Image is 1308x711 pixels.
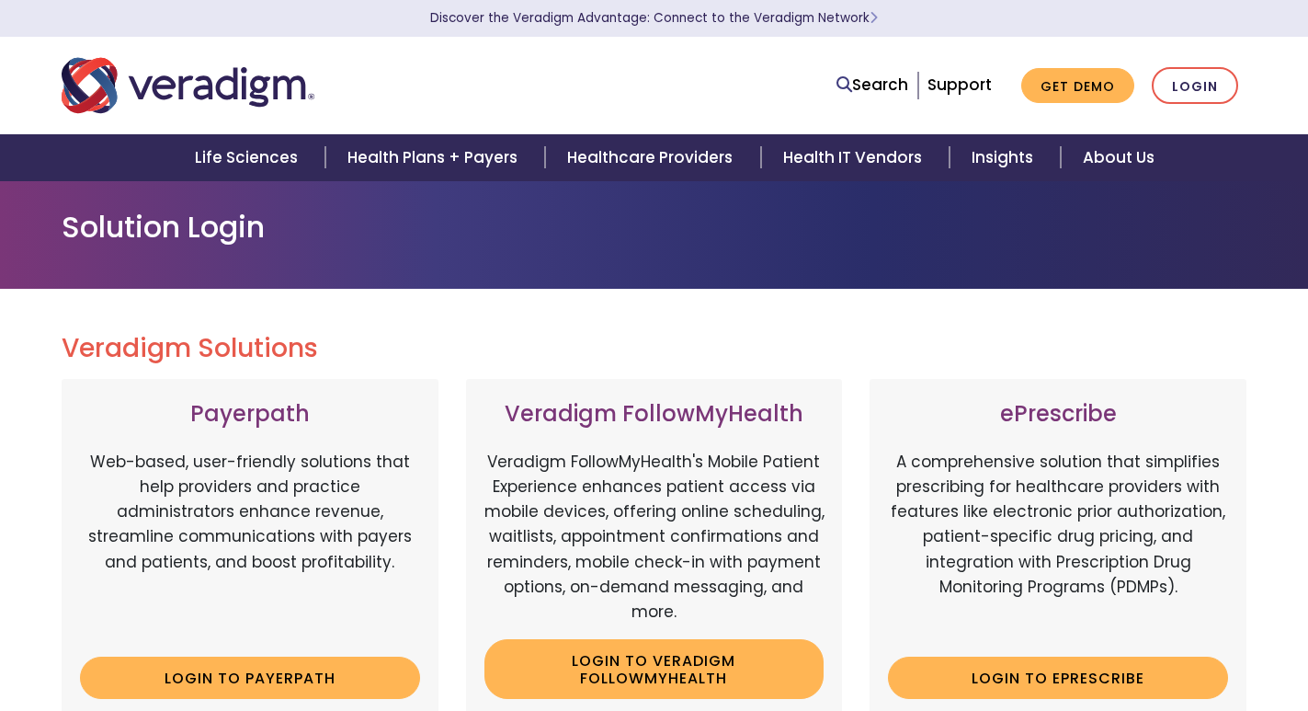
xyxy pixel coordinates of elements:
a: Insights [950,134,1061,181]
img: Veradigm logo [62,55,314,116]
a: Login to Veradigm FollowMyHealth [484,639,825,699]
span: Learn More [870,9,878,27]
a: Search [836,73,908,97]
a: Get Demo [1021,68,1134,104]
a: Health Plans + Payers [325,134,545,181]
a: Discover the Veradigm Advantage: Connect to the Veradigm NetworkLearn More [430,9,878,27]
a: Login [1152,67,1238,105]
p: A comprehensive solution that simplifies prescribing for healthcare providers with features like ... [888,450,1228,643]
a: Support [927,74,992,96]
a: About Us [1061,134,1177,181]
h1: Solution Login [62,210,1247,245]
h3: Veradigm FollowMyHealth [484,401,825,428]
a: Health IT Vendors [761,134,950,181]
p: Veradigm FollowMyHealth's Mobile Patient Experience enhances patient access via mobile devices, o... [484,450,825,625]
a: Healthcare Providers [545,134,760,181]
a: Life Sciences [173,134,325,181]
p: Web-based, user-friendly solutions that help providers and practice administrators enhance revenu... [80,450,420,643]
h3: Payerpath [80,401,420,428]
h3: ePrescribe [888,401,1228,428]
a: Login to ePrescribe [888,657,1228,699]
h2: Veradigm Solutions [62,333,1247,364]
a: Login to Payerpath [80,657,420,699]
